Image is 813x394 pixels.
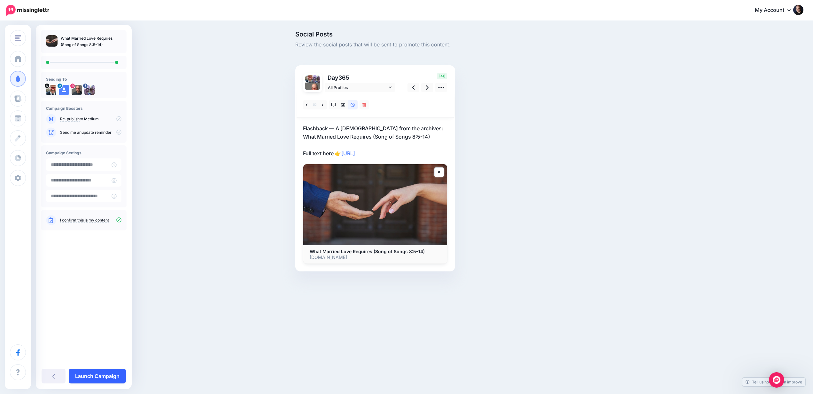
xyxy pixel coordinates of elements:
[437,73,447,79] span: 146
[325,73,396,82] p: Day
[742,378,805,386] a: Tell us how we can improve
[325,83,395,92] a: All Profiles
[59,85,69,95] img: user_default_image.png
[295,31,592,37] span: Social Posts
[303,164,447,245] img: What Married Love Requires (Song of Songs 8:5-14)
[769,372,784,388] div: Open Intercom Messenger
[46,77,121,82] h4: Sending To
[72,85,82,95] img: 148610272_5061836387221777_4529192034399981611_n-bsa99574.jpg
[341,150,355,157] a: [URL]
[60,130,121,135] p: Send me an
[46,85,56,95] img: 07USE13O-18262.jpg
[310,254,441,260] p: [DOMAIN_NAME]
[305,75,313,83] img: 07USE13O-18262.jpg
[60,116,121,122] p: to Medium
[46,150,121,155] h4: Campaign Settings
[61,35,121,48] p: What Married Love Requires (Song of Songs 8:5-14)
[313,75,320,83] img: picture-bsa56863.png
[46,35,58,47] img: c32141256b0f8fc38ed49558ed29a3b7_thumb.jpg
[338,74,349,81] span: 365
[81,130,112,135] a: update reminder
[60,117,80,122] a: Re-publish
[328,84,387,91] span: All Profiles
[305,83,320,98] img: 148610272_5061836387221777_4529192034399981611_n-bsa99574.jpg
[46,106,121,111] h4: Campaign Boosters
[60,218,109,223] a: I confirm this is my content
[295,41,592,49] span: Review the social posts that will be sent to promote this content.
[310,249,425,254] b: What Married Love Requires (Song of Songs 8:5-14)
[748,3,803,18] a: My Account
[84,85,95,95] img: picture-bsa56863.png
[15,35,21,41] img: menu.png
[6,5,49,16] img: Missinglettr
[303,124,447,157] p: Flashback — A [DEMOGRAPHIC_DATA] from the archives: What Married Love Requires (Song of Songs 8:5...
